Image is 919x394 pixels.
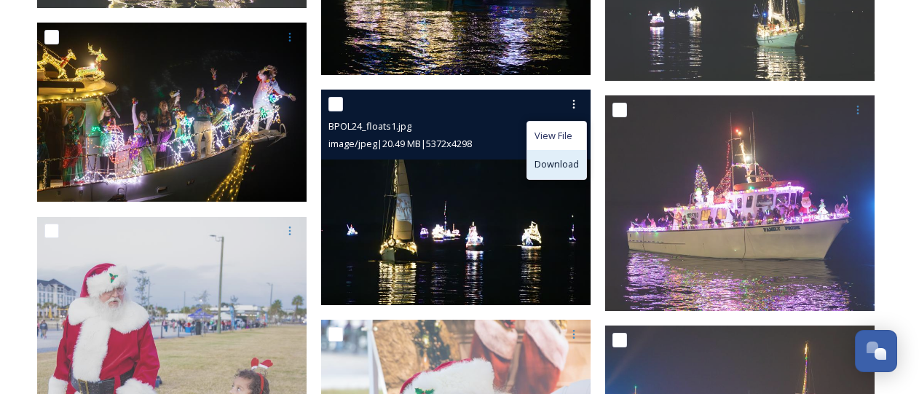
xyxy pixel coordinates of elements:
img: BPOL24_03_02.jpg [37,23,307,202]
span: BPOL24_floats1.jpg [328,119,411,133]
img: BPOL24_floats1.jpg [321,90,591,305]
span: Download [535,157,579,171]
span: View File [535,129,572,143]
span: image/jpeg | 20.49 MB | 5372 x 4298 [328,137,472,150]
button: Open Chat [855,330,897,372]
img: BPOL24_18_01.jpg [605,95,875,311]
